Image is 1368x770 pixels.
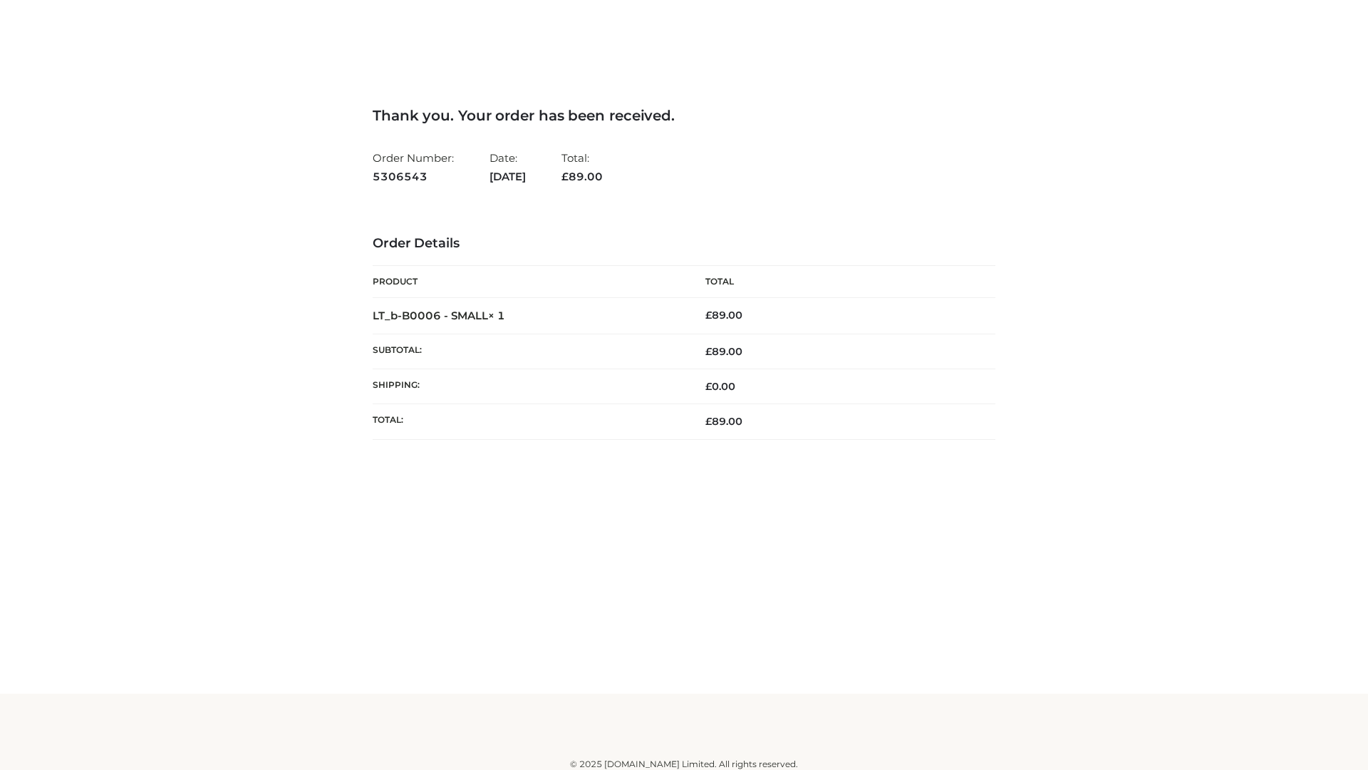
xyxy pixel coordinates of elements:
[488,309,505,322] strong: × 1
[684,266,995,298] th: Total
[373,236,995,252] h3: Order Details
[489,145,526,189] li: Date:
[373,107,995,124] h3: Thank you. Your order has been received.
[705,380,735,393] bdi: 0.00
[705,415,742,428] span: 89.00
[705,415,712,428] span: £
[373,309,505,322] strong: LT_b-B0006 - SMALL
[373,145,454,189] li: Order Number:
[561,170,569,183] span: £
[373,266,684,298] th: Product
[705,380,712,393] span: £
[705,345,742,358] span: 89.00
[561,170,603,183] span: 89.00
[705,309,742,322] bdi: 89.00
[489,168,526,186] strong: [DATE]
[373,404,684,439] th: Total:
[373,168,454,186] strong: 5306543
[705,309,712,322] span: £
[373,369,684,404] th: Shipping:
[373,334,684,369] th: Subtotal:
[561,145,603,189] li: Total:
[705,345,712,358] span: £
